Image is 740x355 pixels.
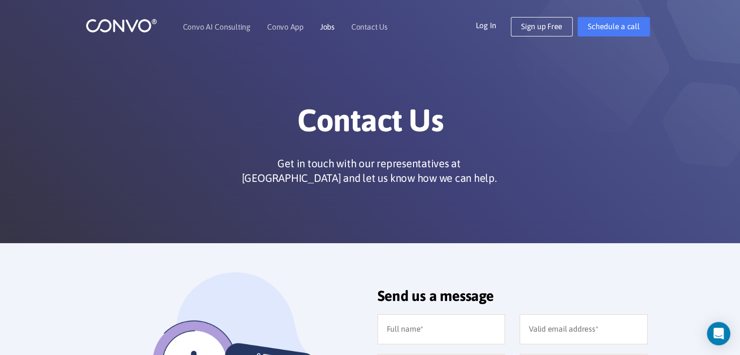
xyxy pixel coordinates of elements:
a: Jobs [320,23,335,31]
img: logo_1.png [86,18,157,33]
h1: Contact Us [100,102,640,146]
div: Open Intercom Messenger [707,322,730,345]
a: Convo App [267,23,304,31]
p: Get in touch with our representatives at [GEOGRAPHIC_DATA] and let us know how we can help. [238,156,501,185]
a: Contact Us [351,23,388,31]
a: Log In [475,17,511,33]
a: Schedule a call [578,17,650,36]
input: Valid email address* [520,314,648,344]
input: Full name* [378,314,505,344]
a: Convo AI Consulting [183,23,251,31]
h2: Send us a message [378,287,648,312]
a: Sign up Free [511,17,573,36]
